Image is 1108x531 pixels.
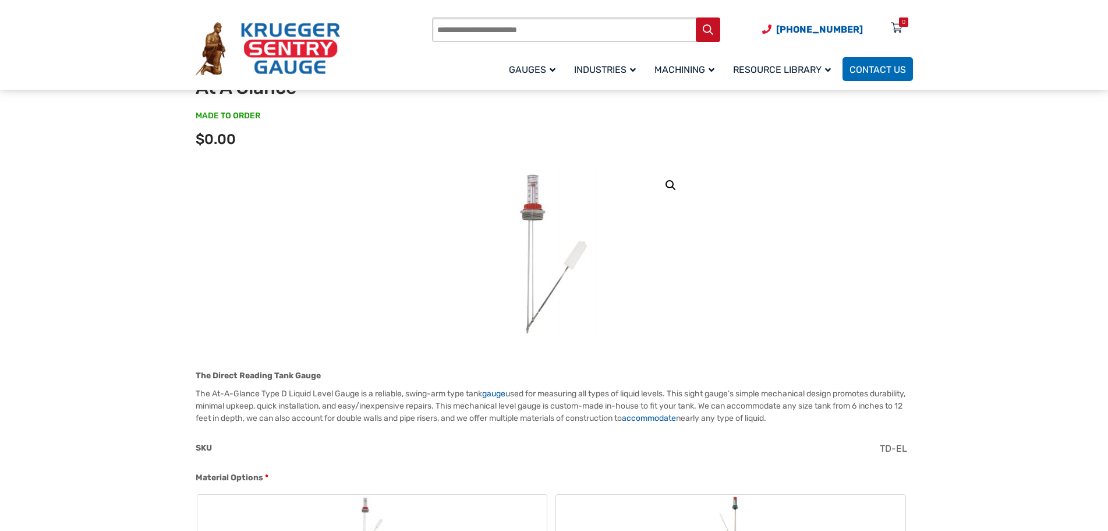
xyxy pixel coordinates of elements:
[196,371,321,381] strong: The Direct Reading Tank Gauge
[776,24,863,35] span: [PHONE_NUMBER]
[733,64,831,75] span: Resource Library
[196,388,913,424] p: The At-A-Glance Type D Liquid Level Gauge is a reliable, swing-arm type tank used for measuring a...
[574,64,636,75] span: Industries
[482,389,505,399] a: gauge
[880,443,907,454] span: TD-EL
[196,443,212,453] span: SKU
[902,17,905,27] div: 0
[502,55,567,83] a: Gauges
[849,64,906,75] span: Contact Us
[567,55,647,83] a: Industries
[647,55,726,83] a: Machining
[265,472,268,484] abbr: required
[654,64,714,75] span: Machining
[196,131,236,147] span: $0.00
[726,55,842,83] a: Resource Library
[484,166,624,340] img: At A Glance
[196,473,263,483] span: Material Options
[196,22,340,76] img: Krueger Sentry Gauge
[660,175,681,196] a: View full-screen image gallery
[762,22,863,37] a: Phone Number (920) 434-8860
[509,64,555,75] span: Gauges
[622,413,676,423] a: accommodate
[196,110,260,122] span: MADE TO ORDER
[842,57,913,81] a: Contact Us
